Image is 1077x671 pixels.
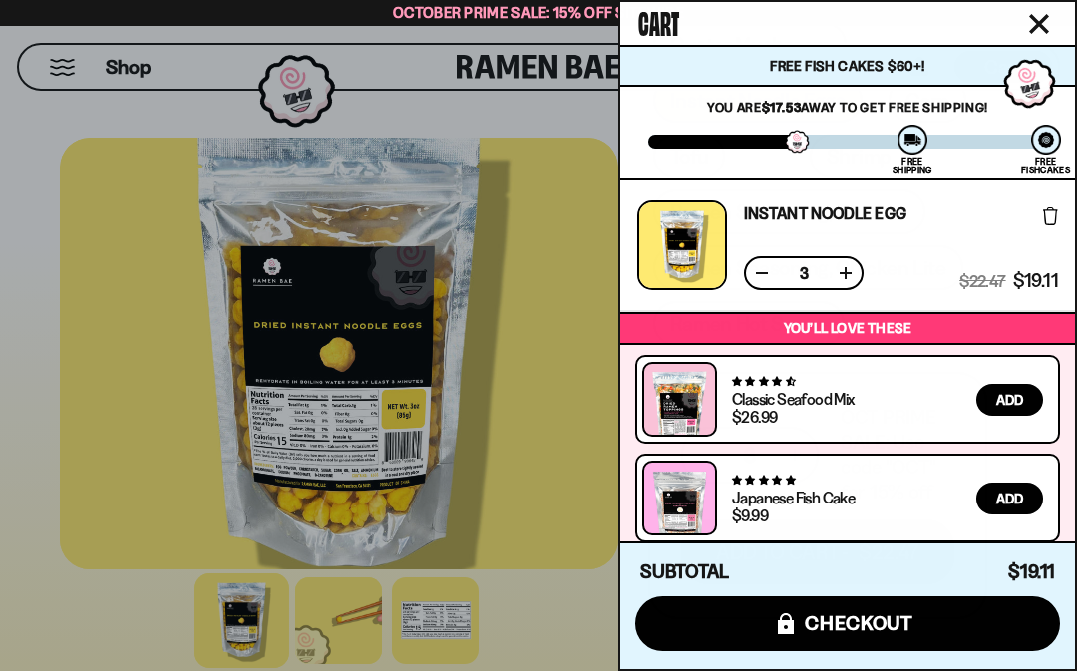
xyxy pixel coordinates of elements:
p: You’ll love these [625,319,1070,338]
span: Add [996,393,1023,407]
span: $19.11 [1013,272,1058,290]
div: $9.99 [732,507,768,523]
div: Free Shipping [893,157,931,174]
button: Close cart [1024,9,1054,39]
span: Free Fish Cakes $60+! [770,57,924,75]
button: Add [976,483,1043,514]
p: You are away to get Free Shipping! [648,99,1047,115]
a: Instant Noodle Egg [744,205,906,221]
span: October Prime Sale: 15% off Sitewide [393,3,684,22]
span: Add [996,492,1023,505]
span: 4.68 stars [732,375,795,388]
h4: Subtotal [640,562,729,582]
a: Classic Seafood Mix [732,389,855,409]
span: 3 [788,265,820,281]
button: checkout [635,596,1060,651]
span: $19.11 [1008,560,1055,583]
span: 4.77 stars [732,474,795,487]
div: $26.99 [732,409,777,425]
strong: $17.53 [762,99,802,115]
button: Add [976,384,1043,416]
span: $22.47 [959,272,1005,290]
span: checkout [805,612,913,634]
a: Japanese Fish Cake [732,488,855,507]
div: Free Fishcakes [1021,157,1070,174]
span: Cart [638,1,679,41]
